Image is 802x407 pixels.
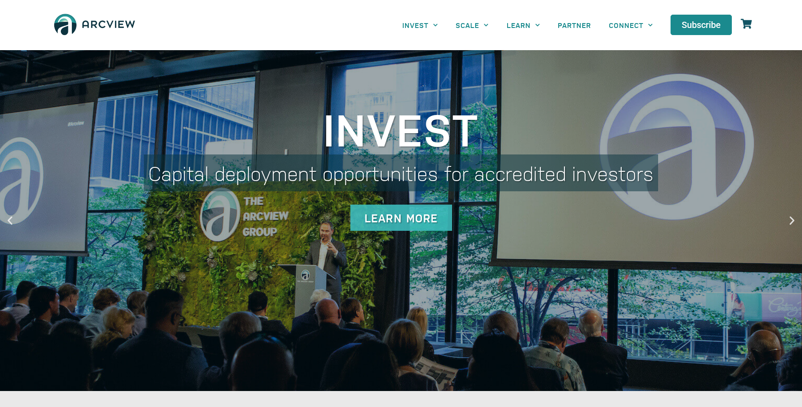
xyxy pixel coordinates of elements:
[600,15,662,35] a: CONNECT
[4,215,16,226] div: Previous slide
[393,15,662,35] nav: Menu
[393,15,447,35] a: INVEST
[50,9,139,41] img: The Arcview Group
[144,154,658,191] div: Capital deployment opportunities for accredited investors
[671,15,732,35] a: Subscribe
[549,15,600,35] a: PARTNER
[682,20,721,29] span: Subscribe
[447,15,497,35] a: SCALE
[786,215,798,226] div: Next slide
[498,15,549,35] a: LEARN
[144,106,658,150] div: Invest
[350,205,452,231] div: Learn More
